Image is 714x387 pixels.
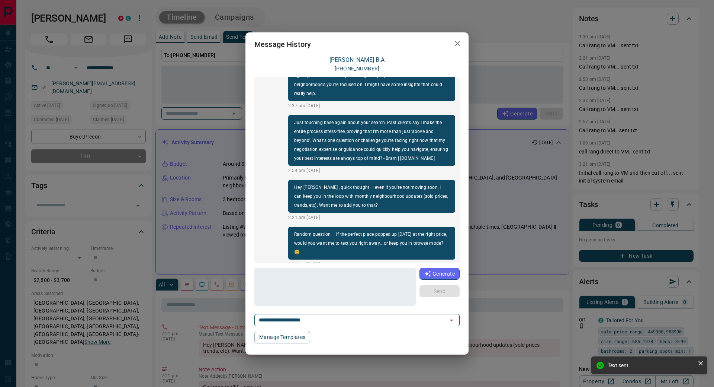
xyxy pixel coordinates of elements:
h2: Message History [245,32,320,56]
button: Generate [419,268,460,280]
p: 1:39 pm [DATE] [288,261,455,268]
p: 2:54 pm [DATE] [288,167,455,174]
p: Random question — if the perfect place popped up [DATE] at the right price, would you want me to ... [294,230,449,257]
p: 2:21 pm [DATE] [288,214,455,221]
div: Text sent [608,362,695,368]
button: Open [446,315,457,326]
p: Just touching base again about your search. Past clients say I make the entire process stress-fre... [294,118,449,163]
p: Hey [PERSON_NAME] , quick thought — even if you’re not moving soon, I can keep you in the loop wi... [294,183,449,210]
a: [PERSON_NAME] B.A [329,56,385,63]
button: Manage Templates [254,331,310,343]
p: 2:37 pm [DATE] [288,102,455,109]
p: [PHONE_NUMBER] [335,65,379,73]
